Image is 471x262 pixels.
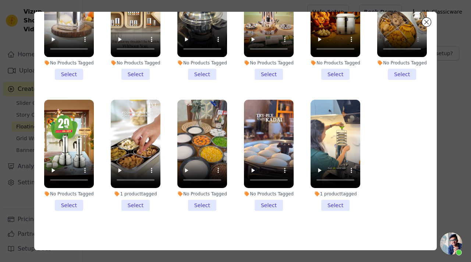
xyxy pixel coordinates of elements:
[44,60,94,66] div: No Products Tagged
[244,60,294,66] div: No Products Tagged
[377,60,427,66] div: No Products Tagged
[244,191,294,197] div: No Products Tagged
[44,191,94,197] div: No Products Tagged
[177,191,227,197] div: No Products Tagged
[111,60,160,66] div: No Products Tagged
[422,18,431,26] button: Close modal
[177,60,227,66] div: No Products Tagged
[440,233,462,255] div: Open chat
[111,191,160,197] div: 1 product tagged
[311,191,360,197] div: 1 product tagged
[311,60,360,66] div: No Products Tagged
